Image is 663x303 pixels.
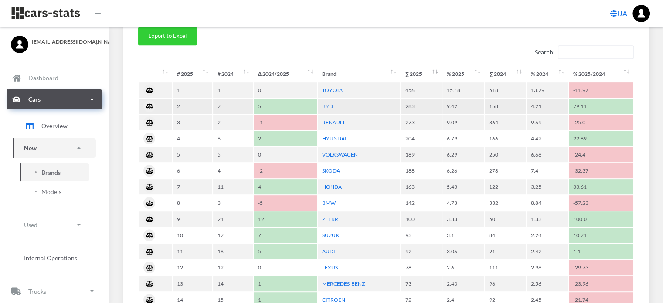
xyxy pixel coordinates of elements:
[607,5,631,22] a: UA
[485,244,525,259] td: 91
[20,163,89,181] a: Brands
[322,232,341,238] a: SUZUKI
[322,264,338,271] a: LEXUS
[13,115,96,137] a: Overview
[569,115,633,130] td: -25.0
[485,115,525,130] td: 364
[535,45,634,59] label: Search:
[173,115,212,130] td: 3
[139,66,172,82] th: : activate to sort column ascending
[485,228,525,243] td: 84
[173,163,212,178] td: 6
[322,151,358,158] a: VOLKSWAGEN
[527,163,568,178] td: 7.4
[527,228,568,243] td: 2.24
[254,228,317,243] td: 7
[213,147,253,162] td: 5
[527,66,568,82] th: %&nbsp;2024: activate to sort column ascending
[173,147,212,162] td: 5
[569,276,633,291] td: -23.96
[485,99,525,114] td: 158
[442,147,484,162] td: 6.29
[322,248,335,255] a: AUDI
[213,179,253,194] td: 11
[527,244,568,259] td: 2.42
[28,94,41,105] p: Cars
[485,82,525,98] td: 518
[173,195,212,211] td: 8
[28,286,46,297] p: Trucks
[442,115,484,130] td: 9.09
[442,276,484,291] td: 2.43
[7,68,102,88] a: Dashboard
[322,103,333,109] a: BYD
[569,228,633,243] td: 10.71
[569,211,633,227] td: 100.0
[558,45,634,59] input: Search:
[254,115,317,130] td: -1
[138,27,197,45] button: Export to Excel
[213,228,253,243] td: 17
[485,163,525,178] td: 278
[213,99,253,114] td: 7
[32,38,98,46] span: [EMAIL_ADDRESS][DOMAIN_NAME]
[442,66,484,82] th: %&nbsp;2025: activate to sort column ascending
[20,183,89,201] a: Models
[401,147,442,162] td: 189
[401,228,442,243] td: 93
[485,179,525,194] td: 122
[442,228,484,243] td: 3.1
[442,99,484,114] td: 9.42
[569,99,633,114] td: 79.11
[527,82,568,98] td: 13.79
[569,260,633,275] td: -29.73
[401,131,442,146] td: 204
[401,276,442,291] td: 73
[401,115,442,130] td: 273
[322,87,343,93] a: TOYOTA
[213,163,253,178] td: 4
[322,200,336,206] a: BMW
[254,99,317,114] td: 5
[569,147,633,162] td: -24.4
[213,82,253,98] td: 1
[13,138,96,158] a: New
[254,179,317,194] td: 4
[322,184,342,190] a: HONDA
[213,195,253,211] td: 3
[485,260,525,275] td: 111
[527,131,568,146] td: 4.42
[173,211,212,227] td: 9
[527,211,568,227] td: 1.33
[41,187,61,196] span: Models
[485,147,525,162] td: 250
[213,211,253,227] td: 21
[569,179,633,194] td: 33.61
[401,163,442,178] td: 188
[24,219,37,230] p: Used
[442,179,484,194] td: 5.43
[322,135,347,142] a: HYUNDAI
[485,131,525,146] td: 166
[569,163,633,178] td: -32.37
[173,244,212,259] td: 11
[569,82,633,98] td: -11.97
[401,211,442,227] td: 100
[13,215,96,235] a: Used
[442,82,484,98] td: 15.18
[632,5,650,22] a: ...
[442,244,484,259] td: 3.06
[148,32,187,39] span: Export to Excel
[442,260,484,275] td: 2.6
[254,244,317,259] td: 5
[401,260,442,275] td: 78
[569,244,633,259] td: 1.1
[24,143,37,153] p: New
[485,66,525,82] th: ∑&nbsp;2024: activate to sort column ascending
[11,7,81,20] img: navbar brand
[322,296,345,303] a: CITROEN
[527,147,568,162] td: 6.66
[11,36,98,46] a: [EMAIL_ADDRESS][DOMAIN_NAME]
[173,276,212,291] td: 13
[527,195,568,211] td: 8.84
